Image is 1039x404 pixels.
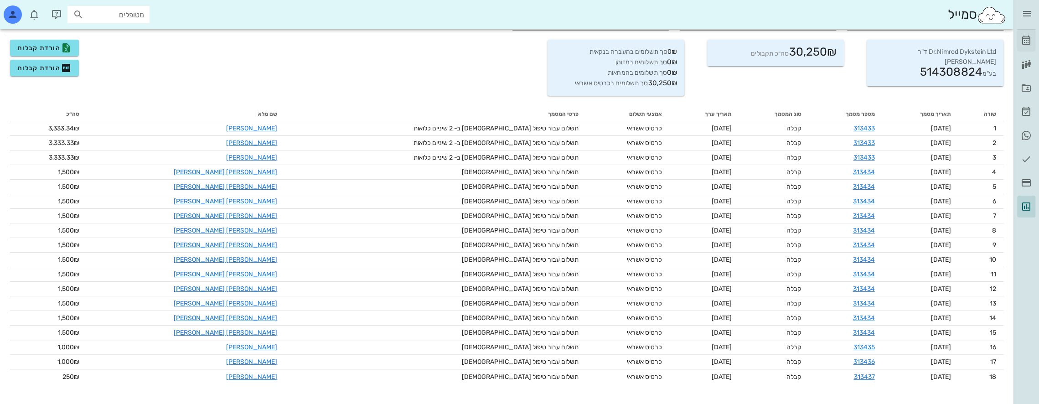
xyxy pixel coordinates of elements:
span: [DATE] [712,212,732,220]
span: קבלה [786,256,801,264]
span: פרטי המסמך [548,111,579,117]
th: שם מלא [87,107,284,121]
span: קבלה [786,183,801,191]
th: שורה [958,107,1003,121]
span: [DATE] [712,227,732,234]
span: קבלה [786,343,801,351]
span: 1,500₪ [58,197,79,205]
span: 6 [992,197,996,205]
th: סה״כ [10,107,87,121]
span: 1,000₪ [57,358,79,366]
td: תשלום עבור טיפול [DEMOGRAPHIC_DATA] [284,165,586,180]
td: תשלום עבור טיפול [DEMOGRAPHIC_DATA] [284,253,586,267]
td: תשלום עבור טיפול [DEMOGRAPHIC_DATA] [284,355,586,369]
span: כרטיס אשראי [627,124,662,132]
div: Dr.Nimrod Dykstein Ltd ד"ר [PERSON_NAME] בע"מ [867,40,1003,86]
span: 10 [989,256,996,264]
span: 0₪ [667,58,677,66]
span: 11 [991,270,996,278]
span: 1,500₪ [58,300,79,307]
a: [PERSON_NAME] [226,154,277,161]
span: 1,500₪ [58,270,79,278]
th: מספר מסמך [808,107,882,121]
span: [DATE] [931,329,951,337]
span: 1,500₪ [58,227,79,234]
span: [DATE] [931,183,951,191]
span: קבלה [786,139,801,147]
span: כרטיס אשראי [627,373,662,381]
a: [PERSON_NAME] [PERSON_NAME] [174,183,277,191]
span: קבלה [786,241,801,249]
span: קבלה [786,197,801,205]
span: תאריך מסמך [920,111,951,117]
span: [DATE] [931,227,951,234]
span: [DATE] [931,373,951,381]
span: [DATE] [931,256,951,264]
td: תשלום עבור טיפול [DEMOGRAPHIC_DATA] ב- 2 שיניים כלואות [284,136,586,150]
span: [DATE] [712,197,732,205]
span: 7 [993,212,996,220]
span: [DATE] [931,212,951,220]
span: [DATE] [931,270,951,278]
td: תשלום עבור טיפול [DEMOGRAPHIC_DATA] ב- 2 שיניים כלואות [284,121,586,136]
a: 313434 [853,285,874,293]
th: סוג המסמך [739,107,809,121]
span: כרטיס אשראי [627,329,662,337]
a: 313437 [853,373,874,381]
td: תשלום עבור טיפול [DEMOGRAPHIC_DATA] [284,326,586,340]
span: תאריך ערך [705,111,732,117]
a: [PERSON_NAME] [PERSON_NAME] [174,300,277,307]
span: [DATE] [712,183,732,191]
a: [PERSON_NAME] [PERSON_NAME] [174,256,277,264]
span: 9 [992,241,996,249]
span: שם מלא [258,111,277,117]
span: 30,250₪ [648,79,677,87]
span: כרטיס אשראי [627,241,662,249]
span: כרטיס אשראי [627,358,662,366]
button: הורדת קבלות [10,60,79,76]
a: 313434 [853,227,874,234]
span: קבלה [786,154,801,161]
span: 3,333.33₪ [49,154,79,161]
span: 13 [990,300,996,307]
span: כרטיס אשראי [627,183,662,191]
a: [PERSON_NAME] [PERSON_NAME] [174,168,277,176]
div: שם העסקDr.Nimrod Dykstein Ltd ד"ר [PERSON_NAME] בע"מ [847,16,1003,30]
span: כרטיס אשראי [627,168,662,176]
span: [DATE] [712,124,732,132]
td: תשלום עבור טיפול [DEMOGRAPHIC_DATA] [284,296,586,311]
span: 1,500₪ [58,183,79,191]
a: 313434 [853,197,874,205]
a: [PERSON_NAME] [226,139,277,147]
span: [DATE] [712,154,732,161]
a: [PERSON_NAME] [226,124,277,132]
span: [DATE] [712,373,732,381]
td: תשלום עבור טיפול [DEMOGRAPHIC_DATA] [284,238,586,253]
span: 250₪ [62,373,79,381]
span: 17 [990,358,996,366]
span: קבלה [786,300,801,307]
span: 1,500₪ [58,329,79,337]
th: תאריך ערך [669,107,739,121]
span: [DATE] [931,358,951,366]
span: 1,000₪ [57,343,79,351]
td: תשלום עבור טיפול [DEMOGRAPHIC_DATA] [284,340,586,355]
a: 313433 [853,154,874,161]
a: [PERSON_NAME] [PERSON_NAME] [174,285,277,293]
span: קבלה [786,358,801,366]
td: תשלום עבור טיפול [DEMOGRAPHIC_DATA] [284,267,586,282]
span: [DATE] [712,300,732,307]
span: [DATE] [931,139,951,147]
a: [PERSON_NAME] [226,358,277,366]
span: 0₪ [667,48,677,56]
span: מספר מסמך [845,111,874,117]
span: [DATE] [712,314,732,322]
span: 1,500₪ [58,241,79,249]
span: 18 [989,373,996,381]
td: תשלום עבור טיפול [DEMOGRAPHIC_DATA] [284,180,586,194]
span: [DATE] [712,256,732,264]
span: קבלה [786,270,801,278]
span: [DATE] [931,314,951,322]
a: 313434 [853,329,874,337]
a: 313434 [853,300,874,307]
